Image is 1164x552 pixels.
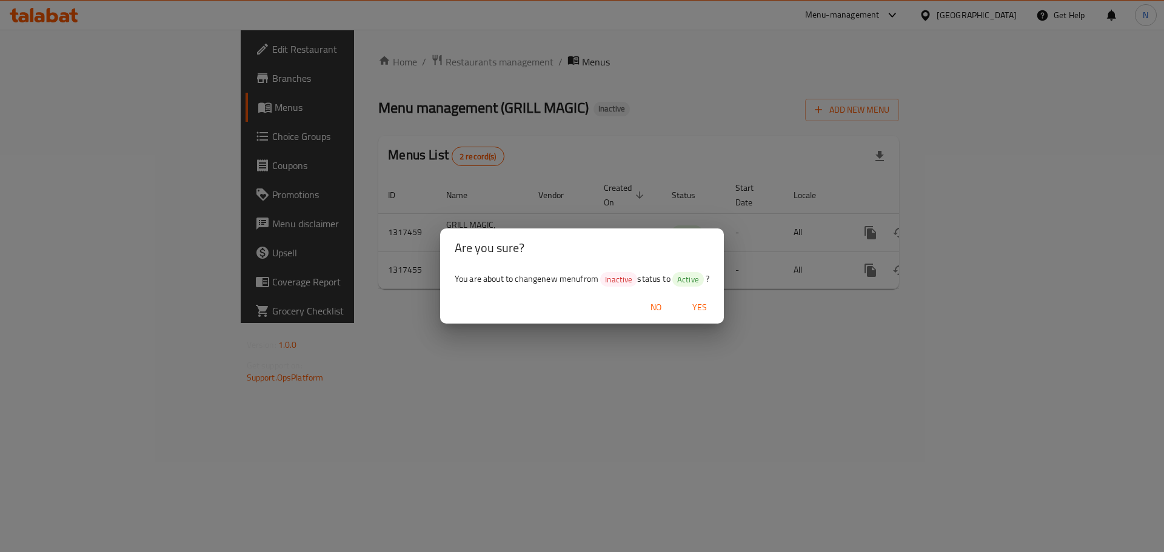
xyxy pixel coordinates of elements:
[641,300,671,315] span: No
[680,296,719,319] button: Yes
[455,238,709,258] h2: Are you sure?
[672,272,704,287] div: Active
[600,274,637,285] span: Inactive
[685,300,714,315] span: Yes
[637,296,675,319] button: No
[455,271,709,287] span: You are about to change new menu from status to ?
[672,274,704,285] span: Active
[600,272,637,287] div: Inactive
